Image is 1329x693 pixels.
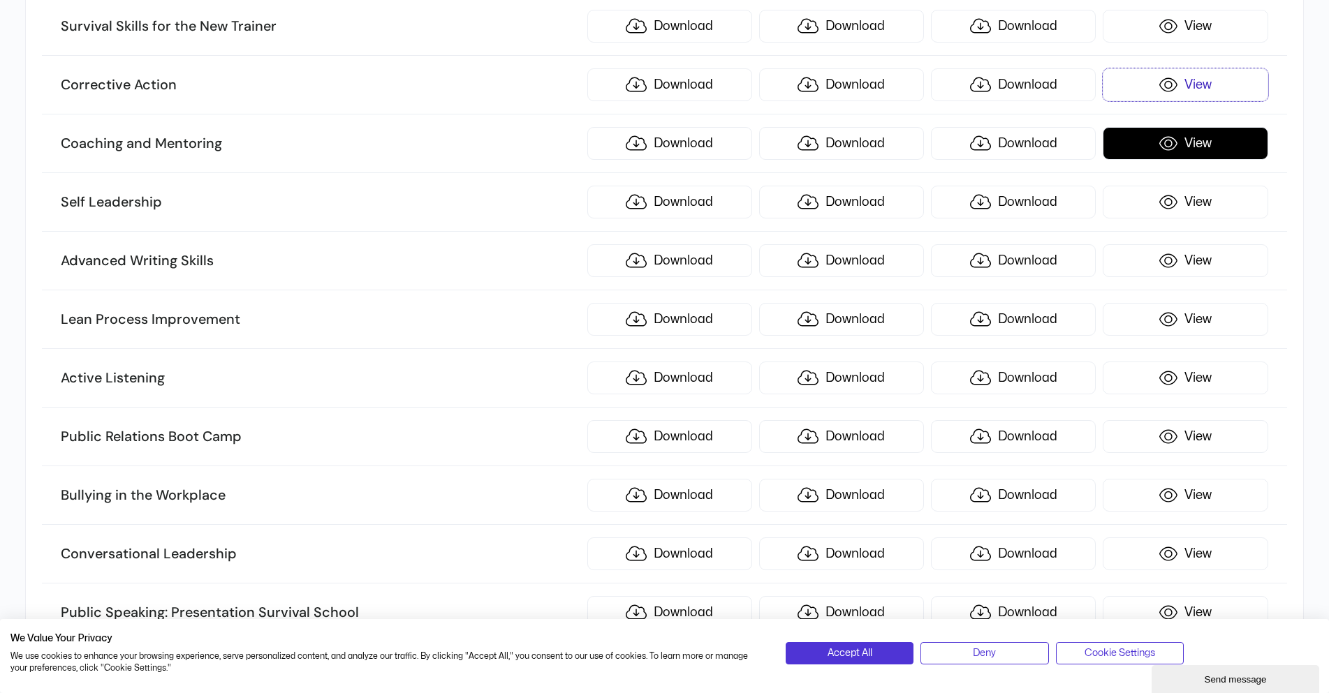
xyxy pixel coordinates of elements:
a: Download [759,303,924,336]
a: View [1103,479,1268,512]
a: Download [759,420,924,453]
a: View [1103,68,1268,101]
a: View [1103,127,1268,160]
span: Cookie Settings [1085,646,1155,661]
a: Download [759,479,924,512]
h3: Self Leadership [61,193,580,211]
a: Download [759,10,924,43]
a: Download [759,68,924,101]
a: Download [759,362,924,394]
a: View [1103,420,1268,453]
h3: Active Listening [61,369,580,387]
a: Download [759,537,924,570]
a: Download [587,127,752,160]
a: Download [759,127,924,160]
a: View [1103,186,1268,218]
a: Download [587,244,752,277]
a: Download [587,68,752,101]
a: Download [931,479,1096,512]
a: Download [759,596,924,629]
a: Download [759,186,924,218]
h3: Survival Skills for the New Trainer [61,17,580,36]
a: Download [931,537,1096,570]
a: View [1103,362,1268,394]
a: Download [587,186,752,218]
a: Download [587,479,752,512]
h3: Conversational Leadership [61,545,580,563]
a: Download [931,362,1096,394]
h3: Corrective Action [61,76,580,94]
button: Deny all cookies [920,642,1048,664]
a: Download [931,420,1096,453]
h3: Lean Process Improvement [61,311,580,329]
span: Accept All [828,646,872,661]
a: Download [931,244,1096,277]
a: Download [587,362,752,394]
a: View [1103,303,1268,336]
a: View [1103,537,1268,570]
a: Download [587,596,752,629]
h3: Advanced Writing Skills [61,252,580,270]
button: Accept all cookies [786,642,913,664]
a: Download [931,10,1096,43]
a: Download [587,10,752,43]
p: We use cookies to enhance your browsing experience, serve personalized content, and analyze our t... [10,650,765,674]
a: Download [931,68,1096,101]
h3: Coaching and Mentoring [61,135,580,153]
a: Download [931,303,1096,336]
span: Deny [973,646,996,661]
h3: Bullying in the Workplace [61,486,580,505]
a: Download [931,186,1096,218]
a: View [1103,596,1268,629]
h2: We Value Your Privacy [10,632,765,645]
iframe: chat widget [1152,662,1322,693]
a: View [1103,244,1268,277]
a: Download [587,420,752,453]
a: Download [759,244,924,277]
h3: Public Relations Boot Camp [61,428,580,446]
a: Download [587,303,752,336]
a: Download [931,127,1096,160]
a: Download [931,596,1096,629]
a: Download [587,537,752,570]
a: View [1103,10,1268,43]
button: Adjust cookie preferences [1056,642,1184,664]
